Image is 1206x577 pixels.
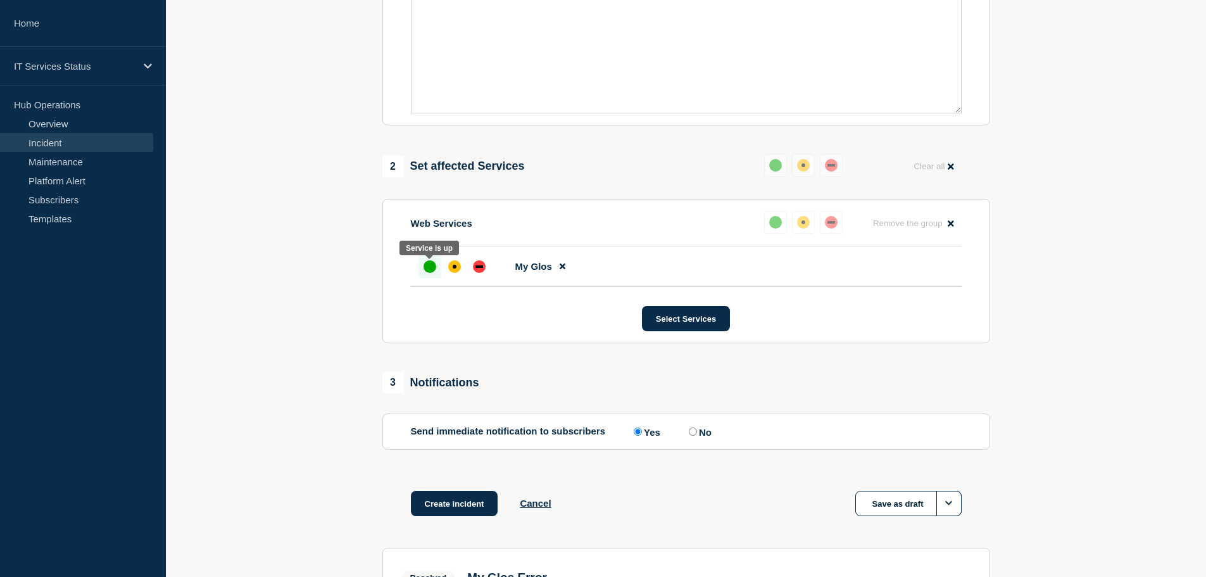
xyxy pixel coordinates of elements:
span: My Glos [515,261,552,272]
label: Yes [631,426,660,438]
button: Cancel [520,498,551,509]
div: affected [797,159,810,172]
div: up [769,159,782,172]
p: Send immediate notification to subscribers [411,426,606,438]
div: up [769,216,782,229]
button: Save as draft [855,491,962,516]
button: affected [792,211,815,234]
button: Select Services [642,306,730,331]
button: Options [936,491,962,516]
button: down [820,154,843,177]
input: Yes [634,428,642,436]
div: up [424,260,436,273]
span: Remove the group [873,219,943,228]
div: Set affected Services [382,156,525,177]
button: down [820,211,843,234]
div: down [825,216,838,229]
p: IT Services Status [14,61,135,72]
div: affected [797,216,810,229]
button: Remove the group [865,211,962,236]
button: up [764,154,787,177]
div: Send immediate notification to subscribers [411,426,962,438]
button: up [764,211,787,234]
button: affected [792,154,815,177]
button: Create incident [411,491,498,516]
p: Web Services [411,218,472,229]
div: Service is up [406,244,453,253]
label: No [686,426,712,438]
div: down [825,159,838,172]
div: down [473,260,486,273]
span: 2 [382,156,404,177]
div: affected [448,260,461,273]
span: 3 [382,372,404,393]
button: Clear all [906,154,961,179]
input: No [689,428,697,436]
div: Notifications [382,372,479,393]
